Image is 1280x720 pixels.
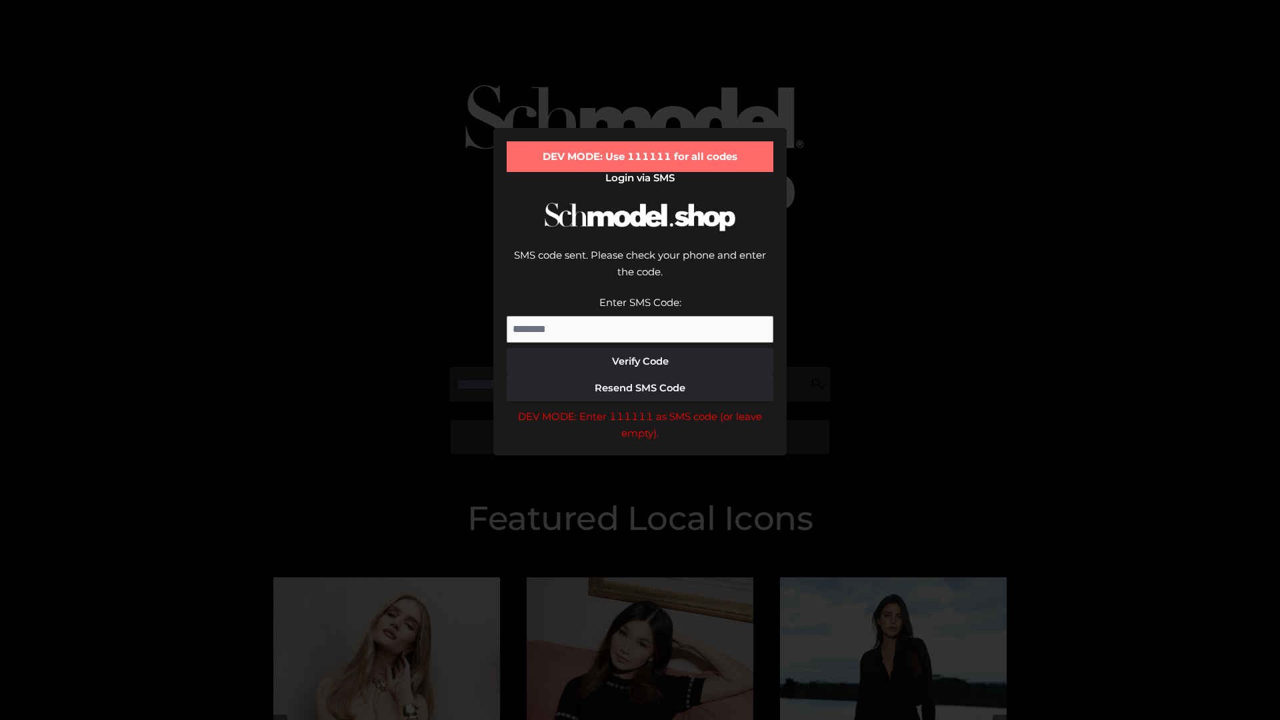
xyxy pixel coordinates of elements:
[507,172,773,184] h2: Login via SMS
[507,408,773,442] div: DEV MODE: Enter 111111 as SMS code (or leave empty).
[507,375,773,401] button: Resend SMS Code
[507,141,773,172] div: DEV MODE: Use 111111 for all codes
[540,191,740,243] img: Schmodel Logo
[599,296,681,309] label: Enter SMS Code:
[507,247,773,294] div: SMS code sent. Please check your phone and enter the code.
[507,348,773,375] button: Verify Code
